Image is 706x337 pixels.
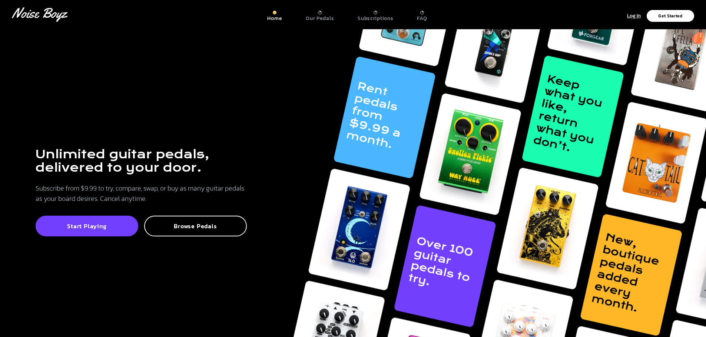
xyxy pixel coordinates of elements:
a: Our Pedals [306,8,334,22]
p: Subscriptions [358,15,393,22]
p: Log In [627,12,641,20]
h1: Unlimited guitar pedals, delivered to your door. [36,148,247,174]
a: FAQ [417,8,427,22]
p: Browse Pedals [152,222,239,230]
p: Home [267,15,282,22]
a: Subscriptions [358,8,393,22]
p: Start Playing [44,222,130,230]
p: Subscribe from $9.99 to try, compare, swap, or buy as many guitar pedals as your board desires. C... [36,183,247,204]
a: Home [267,8,282,22]
p: Get Started [658,14,682,18]
button: Get Started [647,10,694,22]
p: Our Pedals [306,15,334,22]
p: FAQ [417,15,427,22]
